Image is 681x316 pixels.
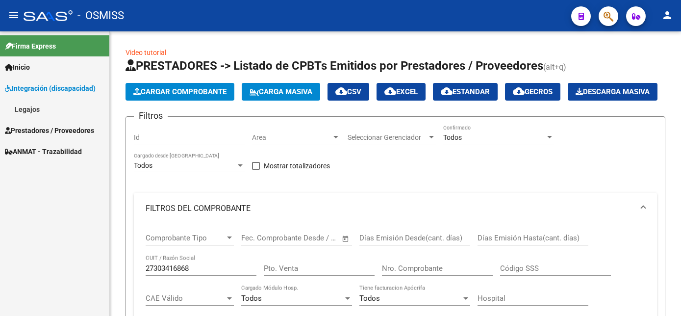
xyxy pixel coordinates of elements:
span: Todos [241,294,262,303]
span: ANMAT - Trazabilidad [5,146,82,157]
span: Prestadores / Proveedores [5,125,94,136]
span: Inicio [5,62,30,73]
span: - OSMISS [77,5,124,26]
mat-expansion-panel-header: FILTROS DEL COMPROBANTE [134,193,657,224]
span: Gecros [513,87,553,96]
mat-icon: cloud_download [513,85,525,97]
span: Seleccionar Gerenciador [348,133,427,142]
button: Estandar [433,83,498,101]
mat-icon: cloud_download [441,85,453,97]
span: Estandar [441,87,490,96]
span: Todos [134,161,152,169]
span: CSV [335,87,361,96]
span: Descarga Masiva [576,87,650,96]
span: PRESTADORES -> Listado de CPBTs Emitidos por Prestadores / Proveedores [126,59,543,73]
mat-icon: cloud_download [384,85,396,97]
span: (alt+q) [543,62,566,72]
mat-icon: cloud_download [335,85,347,97]
button: EXCEL [377,83,426,101]
span: Todos [443,133,462,141]
button: Open calendar [340,233,352,244]
mat-icon: person [661,9,673,21]
button: Descarga Masiva [568,83,657,101]
button: Gecros [505,83,560,101]
span: CAE Válido [146,294,225,303]
span: Firma Express [5,41,56,52]
span: Integración (discapacidad) [5,83,96,94]
button: Carga Masiva [242,83,320,101]
iframe: Intercom live chat [648,283,671,306]
input: Fecha inicio [241,234,281,242]
span: EXCEL [384,87,418,96]
button: Cargar Comprobante [126,83,234,101]
app-download-masive: Descarga masiva de comprobantes (adjuntos) [568,83,657,101]
mat-panel-title: FILTROS DEL COMPROBANTE [146,203,633,214]
span: Area [252,133,331,142]
a: Video tutorial [126,49,166,56]
h3: Filtros [134,109,168,123]
input: Fecha fin [290,234,337,242]
mat-icon: menu [8,9,20,21]
span: Cargar Comprobante [133,87,227,96]
span: Carga Masiva [250,87,312,96]
span: Comprobante Tipo [146,234,225,242]
span: Todos [359,294,380,303]
span: Mostrar totalizadores [264,160,330,172]
button: CSV [328,83,369,101]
